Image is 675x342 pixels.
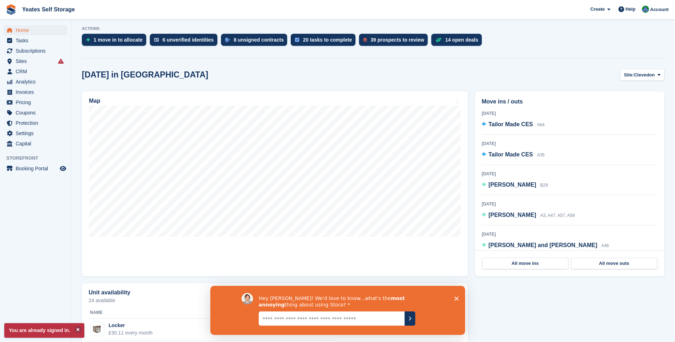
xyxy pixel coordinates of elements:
[4,164,67,173] a: menu
[4,323,84,338] p: You are already signed in.
[482,201,658,207] div: [DATE]
[4,97,67,107] a: menu
[4,46,67,56] a: menu
[4,87,67,97] a: menu
[82,26,664,31] p: ACTIONS
[537,122,544,127] span: A64
[634,71,655,79] span: Clevedon
[16,97,58,107] span: Pricing
[89,307,336,319] th: Name
[601,243,609,248] span: A46
[82,34,150,49] a: 1 move in to allocate
[109,329,153,337] div: £30.11 every month
[4,25,67,35] a: menu
[482,258,568,269] a: All move ins
[436,37,442,42] img: deal-1b604bf984904fb50ccaf53a9ad4b4a5d6e5aea283cecdc64d6e3604feb123c2.svg
[16,108,58,118] span: Coupons
[540,213,575,218] span: A3, A47, A57, A58
[82,91,468,276] a: Map
[482,110,658,117] div: [DATE]
[16,25,58,35] span: Home
[4,66,67,76] a: menu
[650,6,669,13] span: Account
[16,139,58,149] span: Capital
[16,56,58,66] span: Sites
[86,38,90,42] img: move_ins_to_allocate_icon-fdf77a2bb77ea45bf5b3d319d69a93e2d87916cf1d5bf7949dd705db3b84f3ca.svg
[303,37,352,43] div: 20 tasks to complete
[82,70,208,80] h2: [DATE] in [GEOGRAPHIC_DATA]
[163,37,214,43] div: 6 unverified identities
[150,34,221,49] a: 6 unverified identities
[16,87,58,97] span: Invoices
[370,37,424,43] div: 39 prospects to review
[16,164,58,173] span: Booking Portal
[89,298,461,303] p: 24 available
[626,6,636,13] span: Help
[89,289,130,296] h2: Unit availability
[482,241,609,250] a: [PERSON_NAME] and [PERSON_NAME] A46
[4,108,67,118] a: menu
[445,37,478,43] div: 14 open deals
[58,58,64,64] i: Smart entry sync failures have occurred
[482,150,545,160] a: Tailor Made CES A35
[489,242,597,248] span: [PERSON_NAME] and [PERSON_NAME]
[489,182,536,188] span: [PERSON_NAME]
[109,322,153,329] div: Locker
[537,153,544,157] span: A35
[16,118,58,128] span: Protection
[16,128,58,138] span: Settings
[291,34,359,49] a: 20 tasks to complete
[489,151,533,157] span: Tailor Made CES
[482,140,658,147] div: [DATE]
[482,211,575,220] a: [PERSON_NAME] A3, A47, A57, A58
[482,181,548,190] a: [PERSON_NAME] B29
[210,286,465,335] iframe: Survey by David from Stora
[59,164,67,173] a: Preview store
[221,34,291,49] a: 8 unsigned contracts
[234,37,284,43] div: 8 unsigned contracts
[590,6,605,13] span: Create
[624,71,634,79] span: Site:
[225,38,230,42] img: contract_signature_icon-13c848040528278c33f63329250d36e43548de30e8caae1d1a13099fd9432cc5.svg
[295,38,299,42] img: task-75834270c22a3079a89374b754ae025e5fb1db73e45f91037f5363f120a921f8.svg
[4,128,67,138] a: menu
[482,231,658,237] div: [DATE]
[16,77,58,87] span: Analytics
[4,139,67,149] a: menu
[16,36,58,46] span: Tasks
[4,77,67,87] a: menu
[16,46,58,56] span: Subscriptions
[94,37,143,43] div: 1 move in to allocate
[620,69,664,81] button: Site: Clevedon
[482,97,658,106] h2: Move ins / outs
[642,6,649,13] img: Joe
[6,4,16,15] img: stora-icon-8386f47178a22dfd0bd8f6a31ec36ba5ce8667c1dd55bd0f319d3a0aa187defe.svg
[489,121,533,127] span: Tailor Made CES
[154,38,159,42] img: verify_identity-adf6edd0f0f0b5bbfe63781bf79b02c33cf7c696d77639b501bdc392416b5a36.svg
[359,34,431,49] a: 39 prospects to review
[363,38,367,42] img: prospect-51fa495bee0391a8d652442698ab0144808aea92771e9ea1ae160a38d050c398.svg
[571,258,657,269] a: All move outs
[431,34,485,49] a: 14 open deals
[540,183,548,188] span: B29
[489,212,536,218] span: [PERSON_NAME]
[482,171,658,177] div: [DATE]
[89,98,100,104] h2: Map
[482,120,545,129] a: Tailor Made CES A64
[4,56,67,66] a: menu
[16,66,58,76] span: CRM
[19,4,78,15] a: Yeates Self Storage
[4,36,67,46] a: menu
[6,155,71,162] span: Storefront
[90,322,104,336] img: Locker%20Small%20-%20Plain.jpg
[4,118,67,128] a: menu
